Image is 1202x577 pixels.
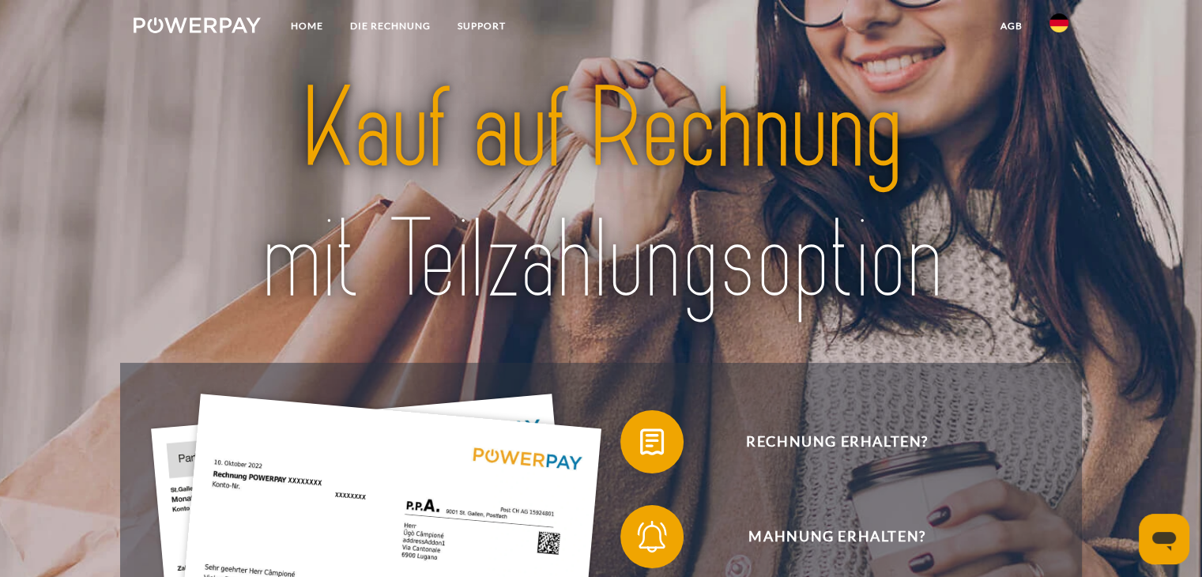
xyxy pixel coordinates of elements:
span: Rechnung erhalten? [643,410,1031,473]
a: agb [987,12,1036,40]
img: logo-powerpay-white.svg [134,17,261,33]
button: Mahnung erhalten? [620,505,1031,568]
img: title-powerpay_de.svg [179,58,1022,332]
a: DIE RECHNUNG [337,12,444,40]
iframe: Schaltfläche zum Öffnen des Messaging-Fensters [1139,514,1189,564]
a: Home [277,12,337,40]
img: qb_bell.svg [632,517,672,556]
a: SUPPORT [444,12,519,40]
img: qb_bill.svg [632,422,672,462]
img: de [1049,13,1068,32]
span: Mahnung erhalten? [643,505,1031,568]
button: Rechnung erhalten? [620,410,1031,473]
